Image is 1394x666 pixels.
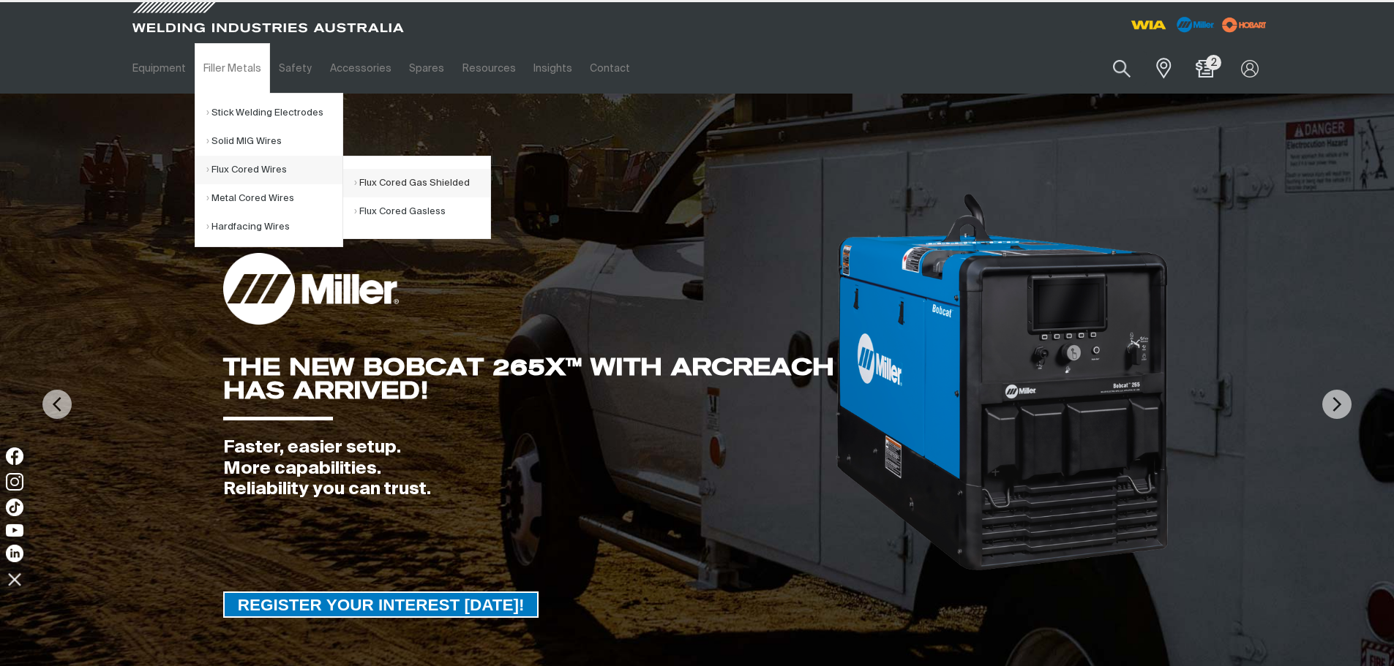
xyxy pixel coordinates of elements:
[342,156,491,239] ul: Flux Cored Wires Submenu
[1079,51,1147,86] input: Product name or item number...
[2,567,27,591] img: hide socials
[206,127,342,156] a: Solid MIG Wires
[354,169,490,197] a: Flux Cored Gas Shielded
[321,43,400,94] a: Accessories
[6,545,23,562] img: LinkedIn
[354,197,490,226] a: Flux Cored Gasless
[206,213,342,241] a: Hardfacing Wires
[1322,390,1352,419] img: NextArrow
[270,43,321,94] a: Safety
[195,43,270,94] a: Filler Metals
[223,437,834,500] div: Faster, easier setup. More capabilities. Reliability you can trust.
[581,43,639,94] a: Contact
[6,447,23,465] img: Facebook
[6,473,23,491] img: Instagram
[223,355,834,402] div: THE NEW BOBCAT 265X™ WITH ARCREACH HAS ARRIVED!
[525,43,581,94] a: Insights
[124,43,195,94] a: Equipment
[206,184,342,213] a: Metal Cored Wires
[400,43,453,94] a: Spares
[6,499,23,516] img: TikTok
[206,99,342,127] a: Stick Welding Electrodes
[225,591,538,618] span: REGISTER YOUR INTEREST [DATE]!
[42,390,72,419] img: PrevArrow
[206,156,342,184] a: Flux Cored Wires
[6,524,23,537] img: YouTube
[195,93,343,247] ul: Filler Metals Submenu
[124,43,984,94] nav: Main
[223,591,539,618] a: REGISTER YOUR INTEREST TODAY!
[1097,51,1147,86] button: Search products
[453,43,524,94] a: Resources
[1218,14,1271,36] img: miller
